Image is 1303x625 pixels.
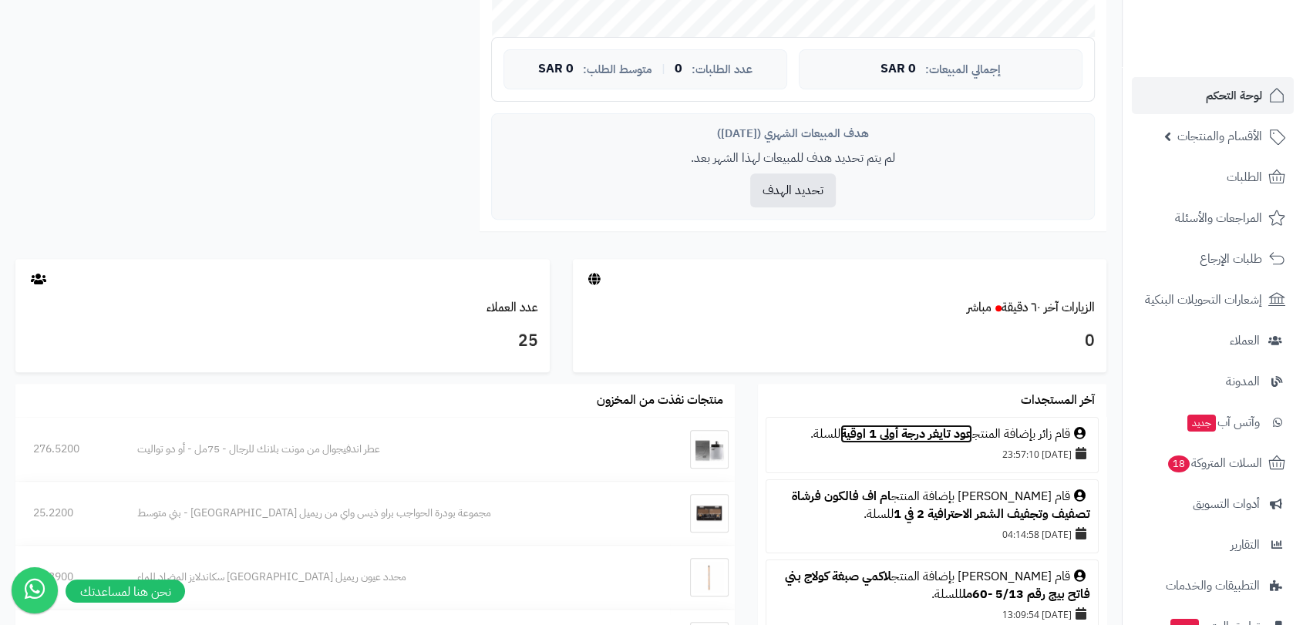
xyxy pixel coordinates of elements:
div: [DATE] 23:57:10 [774,443,1090,465]
a: المدونة [1132,363,1294,400]
div: قام [PERSON_NAME] بإضافة المنتج للسلة. [774,488,1090,523]
a: الزيارات آخر ٦٠ دقيقةمباشر [967,298,1095,317]
h3: منتجات نفذت من المخزون [597,394,723,408]
span: التطبيقات والخدمات [1166,575,1260,596]
a: عدد العملاء [487,298,538,317]
span: 0 SAR [880,62,916,76]
span: إجمالي المبيعات: [925,63,1001,76]
div: قام زائر بإضافة المنتج للسلة. [774,425,1090,443]
span: السلات المتروكة [1167,452,1262,474]
img: محدد عيون ريميل لندن سكاندلايز المضاد للماء [690,558,729,596]
span: الطلبات [1227,166,1262,188]
span: المدونة [1226,371,1260,392]
a: لوحة التحكم [1132,77,1294,114]
a: أدوات التسويق [1132,486,1294,523]
span: | [662,63,665,75]
span: المراجعات والأسئلة [1175,207,1262,229]
span: التقارير [1231,534,1260,556]
a: عود تايغر درجة أولى 1 اوقية [840,425,972,443]
span: العملاء [1230,330,1260,351]
div: [DATE] 13:09:54 [774,603,1090,625]
div: محدد عيون ريميل [GEOGRAPHIC_DATA] سكاندلايز المضاد للماء [137,570,652,585]
button: تحديد الهدف [750,173,836,207]
span: لوحة التحكم [1206,85,1262,106]
a: لاكمي صبغة كولاج بني فاتح بيج رقم 5/13 -60مل [785,567,1090,603]
div: 276.5200 [33,442,102,457]
small: مباشر [967,298,992,317]
span: أدوات التسويق [1193,493,1260,515]
a: التطبيقات والخدمات [1132,567,1294,604]
a: المراجعات والأسئلة [1132,200,1294,237]
a: العملاء [1132,322,1294,359]
img: عطر اندفيجوال من مونت بلانك للرجال - 75مل - أو دو تواليت [690,430,729,469]
p: لم يتم تحديد هدف للمبيعات لهذا الشهر بعد. [503,150,1082,167]
a: ام اف فالكون فرشاة تصفيف وتجفيف الشعر الاحترافية 2 في 1 [792,487,1090,523]
img: logo-2.png [1198,43,1288,76]
span: عدد الطلبات: [692,63,753,76]
div: [DATE] 04:14:58 [774,523,1090,545]
span: 18 [1168,455,1190,472]
div: قام [PERSON_NAME] بإضافة المنتج للسلة. [774,568,1090,603]
span: جديد [1187,415,1216,432]
span: إشعارات التحويلات البنكية [1145,289,1262,311]
span: وآتس آب [1186,412,1260,433]
img: مجموعة بودرة الحواجب براو ذيس واي من ريميل لندن - بني متوسط [690,494,729,533]
div: مجموعة بودرة الحواجب براو ذيس واي من ريميل [GEOGRAPHIC_DATA] - بني متوسط [137,506,652,521]
a: إشعارات التحويلات البنكية [1132,281,1294,318]
span: 0 SAR [538,62,574,76]
span: 0 [675,62,682,76]
div: 17.3900 [33,570,102,585]
a: السلات المتروكة18 [1132,445,1294,482]
div: هدف المبيعات الشهري ([DATE]) [503,126,1082,142]
h3: آخر المستجدات [1021,394,1095,408]
a: وآتس آبجديد [1132,404,1294,441]
a: التقارير [1132,526,1294,563]
h3: 0 [584,328,1096,355]
a: طلبات الإرجاع [1132,240,1294,277]
h3: 25 [27,328,538,355]
span: متوسط الطلب: [583,63,652,76]
span: طلبات الإرجاع [1200,248,1262,270]
div: 25.2200 [33,506,102,521]
a: الطلبات [1132,159,1294,196]
div: عطر اندفيجوال من مونت بلانك للرجال - 75مل - أو دو تواليت [137,442,652,457]
span: الأقسام والمنتجات [1177,126,1262,147]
